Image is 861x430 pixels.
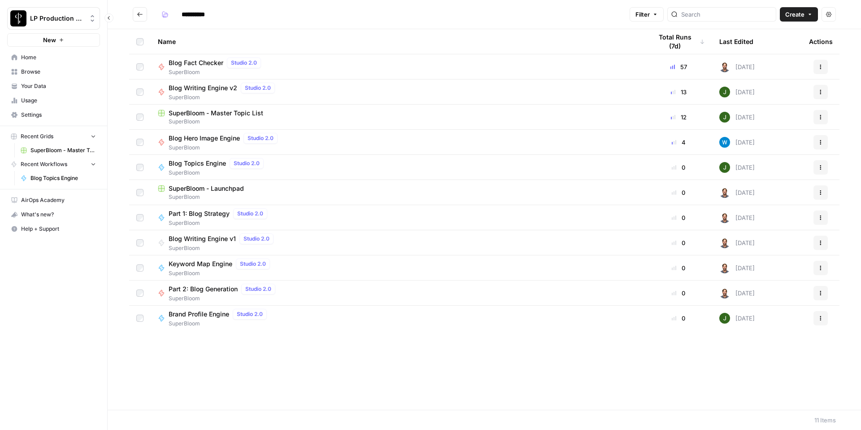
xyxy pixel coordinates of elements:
[169,285,238,294] span: Part 2: Blog Generation
[158,309,638,328] a: Brand Profile EngineStudio 2.0SuperBloom
[169,219,271,227] span: SuperBloom
[21,160,67,168] span: Recent Workflows
[21,53,96,61] span: Home
[719,61,755,72] div: [DATE]
[652,263,705,272] div: 0
[719,187,730,198] img: fdbthlkohqvq3b2ybzi3drh0kqcb
[21,97,96,105] span: Usage
[169,93,278,101] span: SuperBloom
[169,269,274,277] span: SuperBloom
[785,10,804,19] span: Create
[30,174,96,182] span: Blog Topics Engine
[169,294,279,303] span: SuperBloom
[169,159,226,168] span: Blog Topics Engine
[652,188,705,197] div: 0
[7,33,100,47] button: New
[169,244,277,252] span: SuperBloom
[169,68,265,76] span: SuperBloom
[719,162,730,173] img: olqs3go1b4m73rizhvw5914cwa42
[158,57,638,76] a: Blog Fact CheckerStudio 2.0SuperBloom
[240,260,266,268] span: Studio 2.0
[652,29,705,54] div: Total Runs (7d)
[719,112,730,123] img: 5v0yozua856dyxnw4lpcp45mgmzh
[719,313,730,324] img: olqs3go1b4m73rizhvw5914cwa42
[30,14,84,23] span: LP Production Workloads
[231,59,257,67] span: Studio 2.0
[652,213,705,222] div: 0
[21,196,96,204] span: AirOps Academy
[245,285,271,293] span: Studio 2.0
[248,134,274,142] span: Studio 2.0
[719,288,755,298] div: [DATE]
[169,109,263,118] span: SuperBloom - Master Topic List
[719,288,730,298] img: fdbthlkohqvq3b2ybzi3drh0kqcb
[158,208,638,227] a: Part 1: Blog StrategyStudio 2.0SuperBloom
[158,259,638,277] a: Keyword Map EngineStudio 2.0SuperBloom
[635,10,650,19] span: Filter
[719,87,755,97] div: [DATE]
[21,132,53,140] span: Recent Grids
[43,35,56,44] span: New
[814,416,836,425] div: 11 Items
[681,10,772,19] input: Search
[169,234,236,243] span: Blog Writing Engine v1
[652,138,705,147] div: 4
[7,193,100,207] a: AirOps Academy
[234,159,260,167] span: Studio 2.0
[719,137,755,148] div: [DATE]
[133,7,147,22] button: Go back
[652,163,705,172] div: 0
[169,310,229,319] span: Brand Profile Engine
[7,7,100,30] button: Workspace: LP Production Workloads
[652,113,705,122] div: 12
[780,7,818,22] button: Create
[158,233,638,252] a: Blog Writing Engine v1Studio 2.0SuperBloom
[719,263,755,273] div: [DATE]
[652,88,705,97] div: 13
[10,10,26,26] img: LP Production Workloads Logo
[169,83,237,92] span: Blog Writing Engine v2
[169,184,244,193] span: SuperBloom - Launchpad
[237,310,263,318] span: Studio 2.0
[8,208,100,221] div: What's new?
[169,58,223,67] span: Blog Fact Checker
[237,210,263,218] span: Studio 2.0
[719,313,755,324] div: [DATE]
[158,83,638,101] a: Blog Writing Engine v2Studio 2.0SuperBloom
[652,289,705,298] div: 0
[652,238,705,247] div: 0
[158,193,638,201] span: SuperBloom
[7,108,100,122] a: Settings
[158,158,638,177] a: Blog Topics EngineStudio 2.0SuperBloom
[7,93,100,108] a: Usage
[169,134,240,143] span: Blog Hero Image Engine
[719,29,753,54] div: Last Edited
[719,237,755,248] div: [DATE]
[169,320,270,328] span: SuperBloom
[169,259,232,268] span: Keyword Map Engine
[652,62,705,71] div: 57
[809,29,833,54] div: Actions
[719,212,755,223] div: [DATE]
[17,171,100,185] a: Blog Topics Engine
[719,87,730,97] img: olqs3go1b4m73rizhvw5914cwa42
[652,314,705,323] div: 0
[630,7,664,22] button: Filter
[169,209,230,218] span: Part 1: Blog Strategy
[21,68,96,76] span: Browse
[21,82,96,90] span: Your Data
[158,133,638,152] a: Blog Hero Image EngineStudio 2.0SuperBloom
[719,237,730,248] img: fdbthlkohqvq3b2ybzi3drh0kqcb
[169,169,267,177] span: SuperBloom
[7,79,100,93] a: Your Data
[244,235,270,243] span: Studio 2.0
[719,212,730,223] img: fdbthlkohqvq3b2ybzi3drh0kqcb
[245,84,271,92] span: Studio 2.0
[21,111,96,119] span: Settings
[7,222,100,236] button: Help + Support
[17,143,100,158] a: SuperBloom - Master Topic List
[7,130,100,143] button: Recent Grids
[7,65,100,79] a: Browse
[719,187,755,198] div: [DATE]
[158,109,638,126] a: SuperBloom - Master Topic ListSuperBloom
